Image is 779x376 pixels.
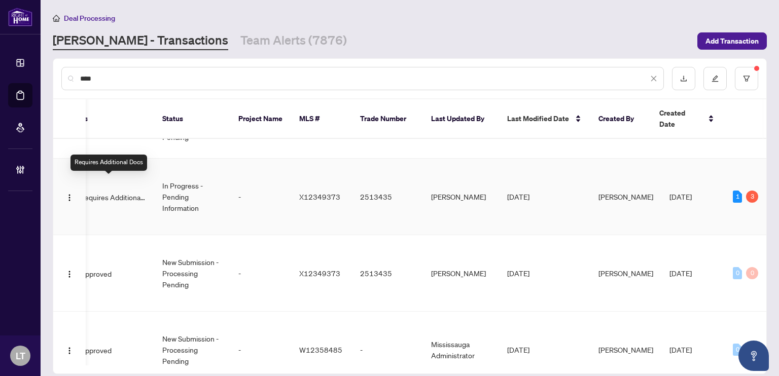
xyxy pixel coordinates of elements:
span: [PERSON_NAME] [598,192,653,201]
img: Logo [65,194,74,202]
th: MLS # [291,99,352,139]
span: home [53,15,60,22]
span: edit [712,75,719,82]
div: 1 [733,191,742,203]
th: Created By [590,99,651,139]
td: - [230,159,291,235]
a: [PERSON_NAME] - Transactions [53,32,228,50]
span: filter [743,75,750,82]
button: Open asap [738,341,769,371]
span: [DATE] [507,192,529,201]
td: 2513435 [352,159,423,235]
span: Approved [80,345,112,356]
td: 2513435 [352,235,423,312]
img: logo [8,8,32,26]
span: Add Transaction [705,33,759,49]
div: 0 [746,267,758,279]
span: Approved [80,268,112,279]
button: Add Transaction [697,32,767,50]
span: [DATE] [669,345,692,354]
button: edit [703,67,727,90]
span: [DATE] [507,345,529,354]
td: In Progress - Pending Information [154,159,230,235]
td: [PERSON_NAME] [423,159,499,235]
th: Created Date [651,99,722,139]
button: Logo [61,265,78,281]
button: Logo [61,189,78,205]
span: X12349373 [299,269,340,278]
span: [PERSON_NAME] [598,345,653,354]
th: Last Modified Date [499,99,590,139]
button: filter [735,67,758,90]
th: Tags [64,99,154,139]
span: Created Date [659,107,702,130]
span: [DATE] [669,269,692,278]
span: Last Modified Date [507,113,569,124]
span: Deal Processing [64,14,115,23]
div: 0 [733,267,742,279]
th: Last Updated By [423,99,499,139]
th: Trade Number [352,99,423,139]
div: Requires Additional Docs [70,155,147,171]
span: Requires Additional Docs [80,192,146,203]
div: 0 [733,344,742,356]
td: [PERSON_NAME] [423,235,499,312]
span: [DATE] [507,269,529,278]
span: X12349373 [299,192,340,201]
th: Status [154,99,230,139]
button: download [672,67,695,90]
div: 3 [746,191,758,203]
img: Logo [65,347,74,355]
th: Project Name [230,99,291,139]
span: download [680,75,687,82]
img: Logo [65,270,74,278]
td: - [230,235,291,312]
span: LT [16,349,25,363]
a: Team Alerts (7876) [240,32,347,50]
span: close [650,75,657,82]
span: W12358485 [299,345,342,354]
span: [DATE] [669,192,692,201]
span: [PERSON_NAME] [598,269,653,278]
button: Logo [61,342,78,358]
td: New Submission - Processing Pending [154,235,230,312]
